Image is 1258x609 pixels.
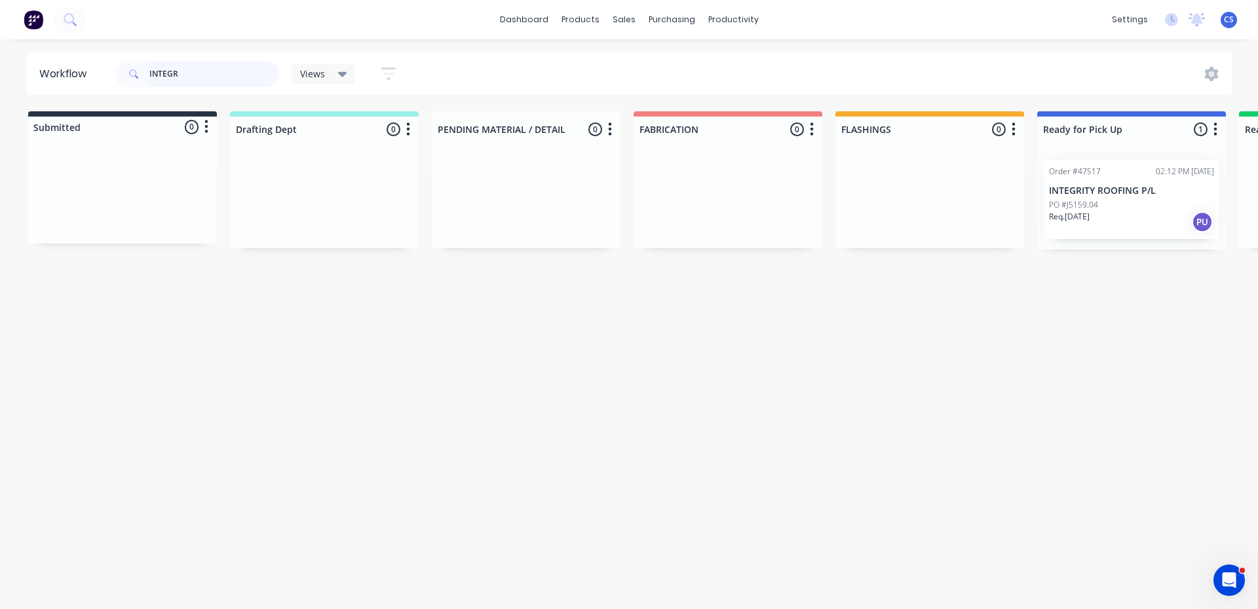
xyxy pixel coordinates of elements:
img: Factory [24,10,43,29]
span: CS [1224,14,1234,26]
div: 02:12 PM [DATE] [1156,166,1214,177]
iframe: Intercom live chat [1213,564,1245,596]
div: Order #47517 [1049,166,1101,177]
p: Req. [DATE] [1049,211,1090,223]
div: sales [606,10,642,29]
span: Views [300,67,325,81]
div: products [555,10,606,29]
div: Order #4751702:12 PM [DATE]INTEGRITY ROOFING P/LPO #J5159.04Req.[DATE]PU [1044,160,1219,239]
input: Search for orders... [149,61,279,87]
div: productivity [702,10,765,29]
p: INTEGRITY ROOFING P/L [1049,185,1214,196]
p: PO #J5159.04 [1049,199,1098,211]
div: PU [1192,212,1213,232]
div: Workflow [39,66,93,82]
div: settings [1105,10,1154,29]
div: purchasing [642,10,702,29]
a: dashboard [493,10,555,29]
